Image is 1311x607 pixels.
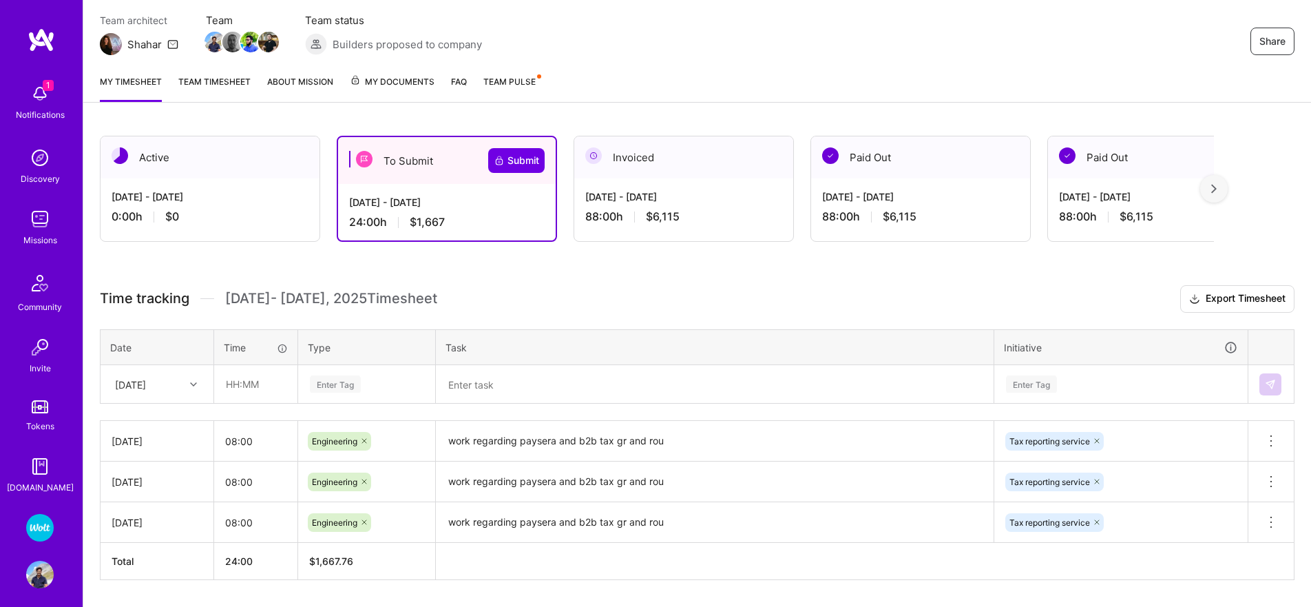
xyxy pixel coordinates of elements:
div: Community [18,300,62,314]
div: [DATE] - [DATE] [585,189,782,204]
input: HH:MM [214,504,297,541]
div: Shahar [127,37,162,52]
img: Community [23,267,56,300]
input: HH:MM [214,423,297,460]
textarea: work regarding paysera and b2b tax gr and rou [437,504,992,542]
img: Team Member Avatar [240,32,261,52]
span: Tax reporting service [1009,477,1090,487]
div: [DATE] [115,377,146,391]
textarea: work regarding paysera and b2b tax gr and rou [437,422,992,460]
div: 88:00 h [1059,209,1256,224]
div: Initiative [1004,340,1238,356]
span: Team status [305,13,482,28]
span: My Documents [350,74,434,90]
img: logo [28,28,55,52]
a: FAQ [451,74,467,102]
input: HH:MM [215,366,297,402]
a: Wolt - Fintech: Payments Expansion Team [23,514,57,542]
div: [DATE] - [DATE] [349,195,545,209]
span: Tax reporting service [1009,436,1090,446]
span: Builders proposed to company [333,37,482,52]
a: Team timesheet [178,74,251,102]
div: [DOMAIN_NAME] [7,480,74,495]
button: Share [1250,28,1294,55]
th: Type [298,329,436,365]
button: Submit [488,148,545,173]
span: Engineering [312,517,357,528]
a: User Avatar [23,561,57,588]
button: Export Timesheet [1180,285,1294,313]
span: $0 [165,209,179,224]
div: [DATE] [112,475,202,489]
div: Paid Out [811,136,1030,178]
span: Engineering [312,477,357,487]
img: Team Architect [100,33,122,55]
img: Builders proposed to company [305,33,327,55]
img: right [1211,184,1217,194]
i: icon Mail [167,39,178,50]
i: icon Download [1189,292,1200,307]
th: 24:00 [214,543,298,580]
div: [DATE] [112,434,202,449]
div: 0:00 h [112,209,308,224]
img: User Avatar [26,561,54,588]
a: My Documents [350,74,434,102]
div: Invoiced [574,136,793,178]
span: $6,115 [1120,209,1153,224]
th: Task [436,329,994,365]
span: $6,115 [883,209,916,224]
span: Submit [494,154,539,167]
span: Time tracking [100,290,189,307]
img: Invite [26,333,54,361]
div: Discovery [21,172,60,186]
img: Submit [1265,379,1276,390]
span: Share [1259,34,1286,48]
div: [DATE] - [DATE] [822,189,1019,204]
div: Paid Out [1048,136,1267,178]
div: [DATE] - [DATE] [112,189,308,204]
th: Total [101,543,214,580]
div: 24:00 h [349,215,545,229]
img: guide book [26,453,54,480]
input: HH:MM [214,464,297,500]
div: Invite [30,361,51,375]
div: Notifications [16,107,65,122]
div: [DATE] - [DATE] [1059,189,1256,204]
div: Active [101,136,319,178]
a: My timesheet [100,74,162,102]
span: Engineering [312,436,357,446]
a: Team Pulse [483,74,540,102]
span: Team Pulse [483,76,536,87]
img: tokens [32,400,48,413]
div: Time [224,340,288,355]
img: discovery [26,144,54,172]
span: $6,115 [646,209,680,224]
img: To Submit [356,151,373,167]
img: Wolt - Fintech: Payments Expansion Team [26,514,54,542]
a: About Mission [267,74,333,102]
img: bell [26,80,54,107]
a: Team Member Avatar [242,30,260,54]
div: 88:00 h [822,209,1019,224]
img: Active [112,147,128,164]
img: Paid Out [822,147,839,164]
span: $ 1,667.76 [309,555,353,567]
a: Team Member Avatar [206,30,224,54]
textarea: work regarding paysera and b2b tax gr and rou [437,463,992,501]
span: Team [206,13,277,28]
i: icon Chevron [190,381,197,388]
span: [DATE] - [DATE] , 2025 Timesheet [225,290,437,307]
img: teamwork [26,205,54,233]
div: Enter Tag [1006,373,1057,395]
span: 1 [43,80,54,91]
span: Tax reporting service [1009,517,1090,528]
div: [DATE] [112,515,202,530]
span: Team architect [100,13,178,28]
div: 88:00 h [585,209,782,224]
a: Team Member Avatar [224,30,242,54]
span: $1,667 [410,215,445,229]
img: Invoiced [585,147,602,164]
img: Team Member Avatar [204,32,225,52]
img: Paid Out [1059,147,1076,164]
div: Missions [23,233,57,247]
